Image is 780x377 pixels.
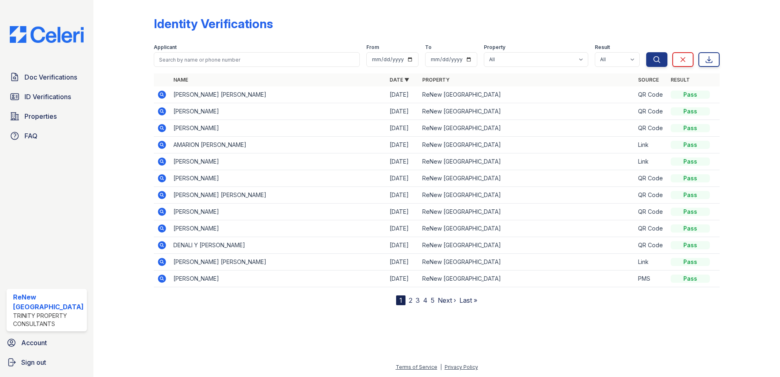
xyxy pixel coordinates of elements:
a: 3 [416,296,420,304]
div: Pass [671,124,710,132]
div: Pass [671,141,710,149]
div: Pass [671,174,710,182]
a: Privacy Policy [445,364,478,370]
td: QR Code [635,220,667,237]
a: Doc Verifications [7,69,87,85]
a: 2 [409,296,412,304]
td: [PERSON_NAME] [PERSON_NAME] [170,86,386,103]
td: ReNew [GEOGRAPHIC_DATA] [419,137,635,153]
div: Pass [671,191,710,199]
div: Pass [671,275,710,283]
a: Source [638,77,659,83]
div: Pass [671,224,710,233]
td: ReNew [GEOGRAPHIC_DATA] [419,170,635,187]
td: Link [635,137,667,153]
td: [DATE] [386,137,419,153]
div: Identity Verifications [154,16,273,31]
div: Trinity Property Consultants [13,312,84,328]
td: [PERSON_NAME] [PERSON_NAME] [170,254,386,271]
a: Last » [459,296,477,304]
a: Next › [438,296,456,304]
td: ReNew [GEOGRAPHIC_DATA] [419,237,635,254]
label: Result [595,44,610,51]
div: Pass [671,157,710,166]
td: ReNew [GEOGRAPHIC_DATA] [419,254,635,271]
td: [DATE] [386,254,419,271]
td: QR Code [635,187,667,204]
td: [DATE] [386,170,419,187]
td: AMARION [PERSON_NAME] [170,137,386,153]
td: ReNew [GEOGRAPHIC_DATA] [419,153,635,170]
div: Pass [671,241,710,249]
td: ReNew [GEOGRAPHIC_DATA] [419,187,635,204]
a: Property [422,77,450,83]
a: 4 [423,296,428,304]
span: ID Verifications [24,92,71,102]
span: Properties [24,111,57,121]
a: Properties [7,108,87,124]
td: [DATE] [386,153,419,170]
td: [DATE] [386,86,419,103]
td: ReNew [GEOGRAPHIC_DATA] [419,103,635,120]
td: QR Code [635,237,667,254]
span: Sign out [21,357,46,367]
td: QR Code [635,86,667,103]
td: [PERSON_NAME] [170,271,386,287]
div: Pass [671,208,710,216]
td: QR Code [635,120,667,137]
label: From [366,44,379,51]
a: Date ▼ [390,77,409,83]
label: Property [484,44,505,51]
a: 5 [431,296,434,304]
label: To [425,44,432,51]
a: Result [671,77,690,83]
td: Link [635,153,667,170]
td: [DATE] [386,120,419,137]
td: [PERSON_NAME] [PERSON_NAME] [170,187,386,204]
span: Account [21,338,47,348]
td: DENALI Y [PERSON_NAME] [170,237,386,254]
div: | [440,364,442,370]
a: ID Verifications [7,89,87,105]
td: [PERSON_NAME] [170,220,386,237]
a: Account [3,335,90,351]
span: FAQ [24,131,38,141]
td: QR Code [635,170,667,187]
td: [DATE] [386,103,419,120]
div: Pass [671,258,710,266]
td: ReNew [GEOGRAPHIC_DATA] [419,204,635,220]
input: Search by name or phone number [154,52,360,67]
td: [PERSON_NAME] [170,204,386,220]
td: [DATE] [386,204,419,220]
td: [PERSON_NAME] [170,170,386,187]
td: [DATE] [386,271,419,287]
td: [DATE] [386,187,419,204]
div: Pass [671,107,710,115]
td: [PERSON_NAME] [170,103,386,120]
td: ReNew [GEOGRAPHIC_DATA] [419,120,635,137]
td: ReNew [GEOGRAPHIC_DATA] [419,220,635,237]
div: Pass [671,91,710,99]
a: Name [173,77,188,83]
td: [PERSON_NAME] [170,153,386,170]
a: Terms of Service [396,364,437,370]
td: Link [635,254,667,271]
td: [PERSON_NAME] [170,120,386,137]
span: Doc Verifications [24,72,77,82]
a: FAQ [7,128,87,144]
div: ReNew [GEOGRAPHIC_DATA] [13,292,84,312]
td: PMS [635,271,667,287]
td: ReNew [GEOGRAPHIC_DATA] [419,86,635,103]
td: QR Code [635,204,667,220]
a: Sign out [3,354,90,370]
label: Applicant [154,44,177,51]
td: [DATE] [386,220,419,237]
td: ReNew [GEOGRAPHIC_DATA] [419,271,635,287]
img: CE_Logo_Blue-a8612792a0a2168367f1c8372b55b34899dd931a85d93a1a3d3e32e68fde9ad4.png [3,26,90,43]
td: [DATE] [386,237,419,254]
div: 1 [396,295,406,305]
td: QR Code [635,103,667,120]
